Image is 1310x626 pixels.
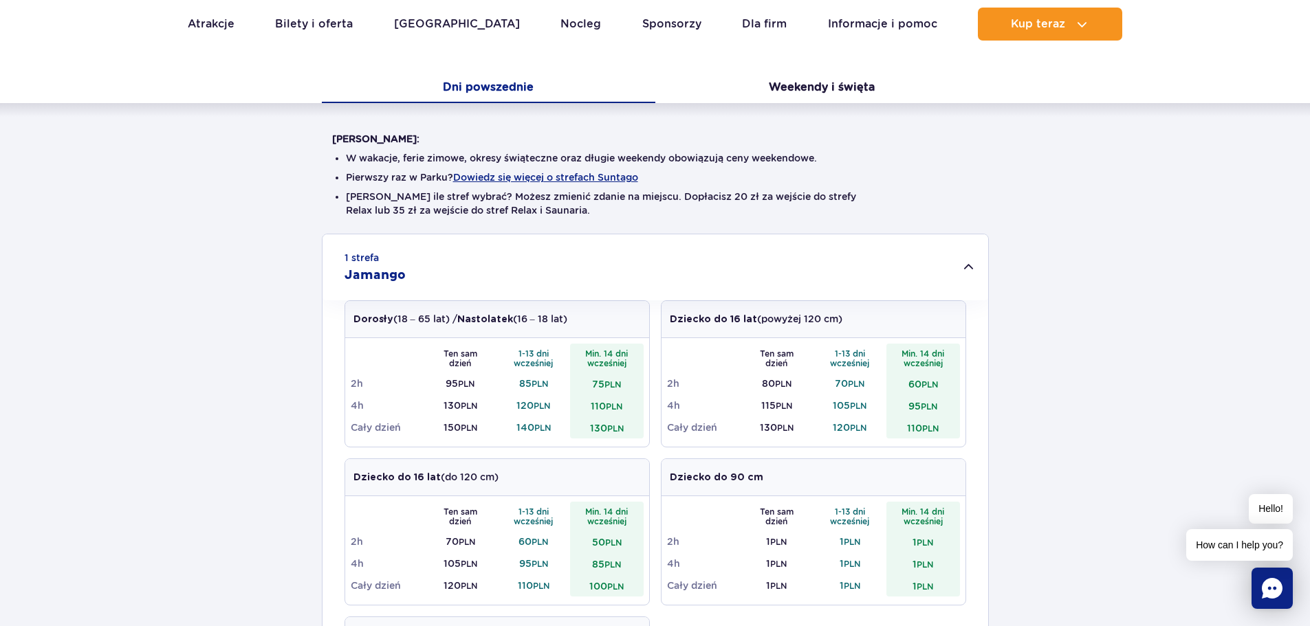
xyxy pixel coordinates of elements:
small: PLN [770,537,787,547]
small: PLN [921,401,937,412]
th: Min. 14 dni wcześniej [886,344,960,372]
li: W wakacje, ferie zimowe, okresy świąteczne oraz długie weekendy obowiązują ceny weekendowe. [346,151,965,165]
td: 1 [886,530,960,552]
small: PLN [607,423,624,434]
small: PLN [461,581,477,591]
small: PLN [775,379,792,389]
td: 2h [667,372,741,394]
td: 110 [886,416,960,438]
small: PLN [917,559,933,570]
th: 1-13 dni wcześniej [814,502,887,530]
small: PLN [770,581,787,591]
td: 4h [667,394,741,416]
a: Nocleg [560,8,601,41]
small: PLN [844,537,860,547]
td: 1 [814,574,887,596]
td: Cały dzień [351,574,424,596]
strong: Dorosły [353,315,393,324]
td: 4h [667,552,741,574]
td: 95 [497,552,571,574]
small: PLN [777,423,794,433]
td: 105 [424,552,497,574]
th: Min. 14 dni wcześniej [886,502,960,530]
th: 1-13 dni wcześniej [497,502,571,530]
strong: [PERSON_NAME]: [332,133,419,144]
th: Min. 14 dni wcześniej [570,344,644,372]
td: 120 [814,416,887,438]
h2: Jamango [345,267,406,284]
p: (18 – 65 lat) / (16 – 18 lat) [353,312,567,326]
th: 1-13 dni wcześniej [497,344,571,372]
td: 4h [351,394,424,416]
small: PLN [917,537,933,548]
span: Hello! [1249,494,1293,524]
p: (powyżej 120 cm) [670,312,842,326]
td: 100 [570,574,644,596]
small: PLN [604,379,621,390]
strong: Dziecko do 16 lat [670,315,757,324]
small: PLN [461,559,477,569]
td: 2h [351,530,424,552]
td: 1 [814,552,887,574]
li: Pierwszy raz w Parku? [346,170,965,184]
small: PLN [533,581,549,591]
small: PLN [534,423,551,433]
td: 2h [667,530,741,552]
small: PLN [922,423,939,434]
td: 105 [814,394,887,416]
td: Cały dzień [667,416,741,438]
td: 140 [497,416,571,438]
td: 120 [424,574,497,596]
td: 95 [424,372,497,394]
small: PLN [458,379,474,389]
td: 150 [424,416,497,438]
th: Min. 14 dni wcześniej [570,502,644,530]
li: [PERSON_NAME] ile stref wybrać? Możesz zmienić zdanie na miejscu. Dopłacisz 20 zł za wejście do s... [346,190,965,217]
td: 80 [740,372,814,394]
a: Atrakcje [188,8,234,41]
small: PLN [917,581,933,592]
td: 4h [351,552,424,574]
td: 110 [570,394,644,416]
small: PLN [534,401,550,411]
small: 1 strefa [345,251,379,265]
td: Cały dzień [351,416,424,438]
a: [GEOGRAPHIC_DATA] [394,8,520,41]
th: Ten sam dzień [740,502,814,530]
a: Informacje i pomoc [828,8,937,41]
td: 70 [424,530,497,552]
td: 1 [740,530,814,552]
td: 130 [570,416,644,438]
td: 1 [740,574,814,596]
a: Bilety i oferta [275,8,353,41]
small: PLN [461,401,477,411]
td: 2h [351,372,424,394]
button: Kup teraz [978,8,1122,41]
td: 85 [497,372,571,394]
td: 85 [570,552,644,574]
a: Sponsorzy [642,8,701,41]
div: Chat [1252,568,1293,609]
td: 70 [814,372,887,394]
small: PLN [459,537,475,547]
small: PLN [532,537,548,547]
small: PLN [607,581,624,592]
small: PLN [770,559,787,569]
th: Ten sam dzień [424,344,497,372]
span: How can I help you? [1186,529,1293,561]
small: PLN [776,401,792,411]
th: 1-13 dni wcześniej [814,344,887,372]
small: PLN [605,537,622,548]
th: Ten sam dzień [740,344,814,372]
small: PLN [844,581,860,591]
td: 130 [424,394,497,416]
td: 95 [886,394,960,416]
td: 120 [497,394,571,416]
small: PLN [532,379,548,389]
td: 130 [740,416,814,438]
td: 1 [814,530,887,552]
button: Dni powszednie [322,74,655,103]
p: (do 120 cm) [353,470,499,484]
a: Dla firm [742,8,787,41]
strong: Dziecko do 16 lat [353,473,441,482]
